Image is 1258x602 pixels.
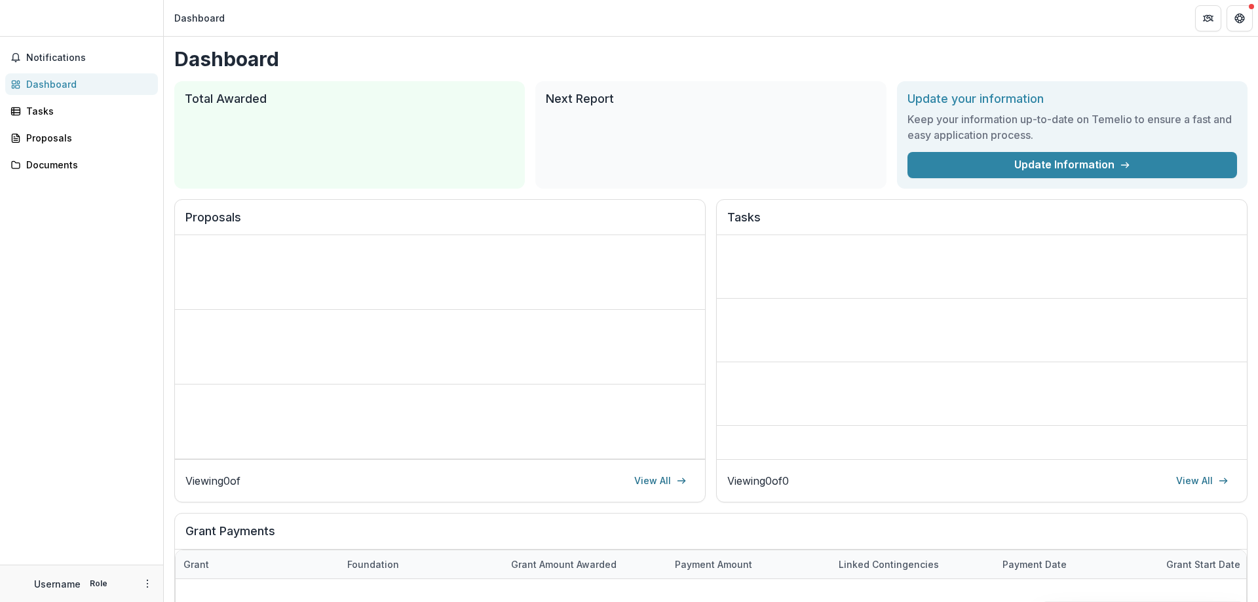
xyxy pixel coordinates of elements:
[1168,470,1236,491] a: View All
[34,577,81,591] p: Username
[5,47,158,68] button: Notifications
[169,9,230,28] nav: breadcrumb
[1195,5,1221,31] button: Partners
[174,11,225,25] div: Dashboard
[185,92,514,106] h2: Total Awarded
[26,52,153,64] span: Notifications
[907,92,1237,106] h2: Update your information
[907,152,1237,178] a: Update Information
[185,524,1236,549] h2: Grant Payments
[1227,5,1253,31] button: Get Help
[5,73,158,95] a: Dashboard
[626,470,695,491] a: View All
[727,473,789,489] p: Viewing 0 of 0
[174,47,1248,71] h1: Dashboard
[185,210,695,235] h2: Proposals
[26,158,147,172] div: Documents
[86,578,111,590] p: Role
[140,576,155,592] button: More
[5,127,158,149] a: Proposals
[185,473,240,489] p: Viewing 0 of
[26,131,147,145] div: Proposals
[546,92,875,106] h2: Next Report
[5,100,158,122] a: Tasks
[727,210,1236,235] h2: Tasks
[26,104,147,118] div: Tasks
[907,111,1237,143] h3: Keep your information up-to-date on Temelio to ensure a fast and easy application process.
[5,154,158,176] a: Documents
[26,77,147,91] div: Dashboard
